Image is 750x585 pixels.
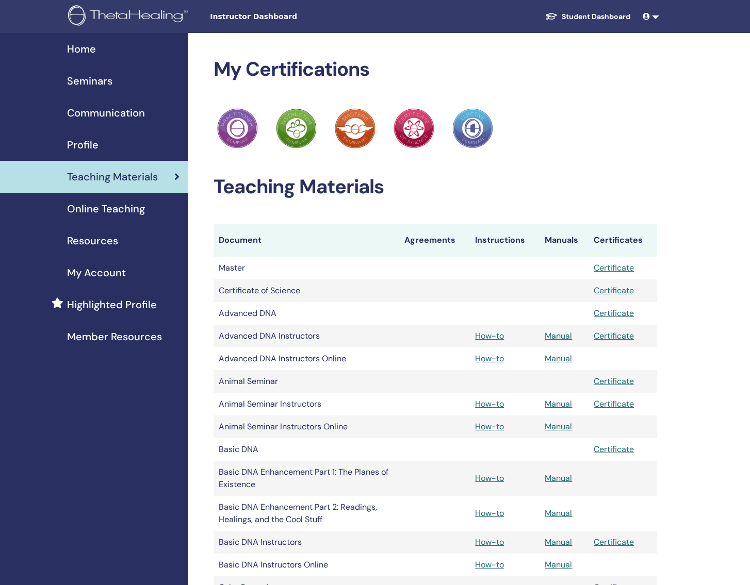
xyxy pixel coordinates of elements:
[214,224,399,257] th: Document
[210,11,365,22] span: Instructor Dashboard
[214,347,399,370] td: Advanced DNA Instructors Online
[214,175,658,199] h2: Teaching Materials
[214,279,399,302] td: Certificate of Science
[217,108,257,148] img: Practitioner
[545,398,572,409] a: Manual
[68,5,191,28] img: logo.png
[545,508,572,519] a: Manual
[394,108,434,148] img: Practitioner
[214,496,399,531] td: Basic DNA Enhancement Part 2: Readings, Healings, and the Cool Stuff
[594,330,634,341] a: Certificate
[67,265,126,280] span: My Account
[399,224,470,257] th: Agreements
[475,537,504,547] a: How-to
[214,531,399,554] td: Basic DNA Instructors
[475,559,504,570] a: How-to
[540,224,589,257] th: Manuals
[214,461,399,496] td: Basic DNA Enhancement Part 1: The Planes of Existence
[214,415,399,438] td: Animal Seminar Instructors Online
[214,58,658,81] h2: My Certifications
[594,308,634,319] a: Certificate
[594,398,634,409] a: Certificate
[276,108,316,148] img: Practitioner
[545,12,558,21] img: graduation-cap-white.svg
[67,329,162,344] span: Member Resources
[67,137,99,153] span: Profile
[214,370,399,393] td: Animal Seminar
[475,353,504,364] a: How-to
[214,438,399,461] td: Basic DNA
[594,444,634,455] a: Certificate
[214,393,399,415] td: Animal Seminar Instructors
[537,7,639,26] a: Student Dashboard
[545,537,572,547] a: Manual
[545,330,572,341] a: Manual
[475,421,504,432] a: How-to
[594,285,634,296] a: Certificate
[214,257,399,279] td: Master
[589,224,657,257] th: Certificates
[67,233,118,248] span: Resources
[475,473,504,483] a: How-to
[594,262,634,273] a: Certificate
[545,473,572,483] a: Manual
[475,508,504,519] a: How-to
[67,201,145,216] span: Online Teaching
[67,41,96,57] span: Home
[335,108,375,148] img: Practitioner
[545,353,572,364] a: Manual
[214,325,399,347] td: Advanced DNA Instructors
[67,73,112,89] span: Seminars
[475,398,504,409] a: How-to
[470,224,540,257] th: Instructions
[594,537,634,547] a: Certificate
[594,376,634,387] a: Certificate
[545,559,572,570] a: Manual
[545,421,572,432] a: Manual
[475,330,504,341] a: How-to
[214,302,399,325] td: Advanced DNA
[214,554,399,576] td: Basic DNA Instructors Online
[452,108,493,148] img: Practitioner
[67,169,158,185] span: Teaching Materials
[67,297,157,312] span: Highlighted Profile
[67,105,145,121] span: Communication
